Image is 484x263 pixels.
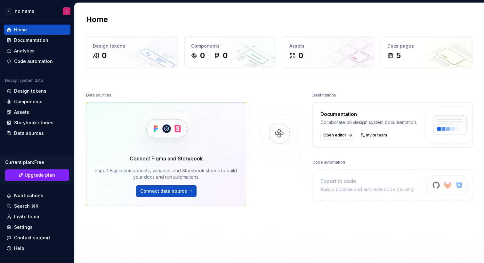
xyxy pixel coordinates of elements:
a: Settings [4,222,70,232]
div: Data sources [14,130,44,136]
div: Docs pages [387,43,466,49]
a: Design tokens0 [86,36,178,67]
a: Storybook stories [4,118,70,128]
div: Documentation [14,37,48,43]
div: Documentation [320,110,417,118]
span: Invite team [366,133,387,138]
h2: Home [86,14,108,25]
span: Open editor [323,133,346,138]
a: Invite team [358,131,390,140]
a: Design tokens [4,86,70,96]
div: Notifications [14,192,43,199]
a: Assets0 [283,36,375,67]
button: Help [4,243,70,253]
div: Home [14,27,27,33]
div: Destinations [312,91,336,100]
div: 0 [223,50,228,61]
div: Storybook stories [14,120,53,126]
button: Search ⌘K [4,201,70,211]
span: Connect data source [140,188,187,194]
div: Design system data [5,78,43,83]
div: 0 [200,50,205,61]
div: Connect Figma and Storybook [130,155,203,162]
a: Home [4,25,70,35]
button: Notifications [4,190,70,201]
div: Build a pipeline and automate code delivery. [320,186,415,193]
a: Open editor [320,131,354,140]
div: Search ⌘K [14,203,38,209]
div: Design tokens [14,88,46,94]
div: Collaborate on design system documentation. [320,119,417,126]
a: Components [4,97,70,107]
div: Code automation [14,58,53,65]
div: Analytics [14,48,35,54]
a: Documentation [4,35,70,45]
div: Assets [14,109,29,115]
button: Contact support [4,233,70,243]
div: Import Figma components, variables and Storybook stories to build your docs and run automations. [95,167,237,180]
div: 5 [396,50,401,61]
a: Assets [4,107,70,117]
a: Components00 [184,36,276,67]
div: Components [191,43,270,49]
div: Invite team [14,213,39,220]
div: Settings [14,224,33,230]
div: Data sources [86,91,111,100]
button: Sno nameJ [1,4,73,18]
a: Invite team [4,212,70,222]
div: Components [14,98,43,105]
a: Docs pages5 [381,36,472,67]
div: J [66,9,68,14]
div: 0 [102,50,107,61]
div: no name [15,8,34,14]
button: Connect data source [136,185,197,197]
div: Design tokens [93,43,171,49]
a: Upgrade plan [5,169,69,181]
a: Analytics [4,46,70,56]
div: Help [14,245,24,251]
span: Upgrade plan [25,172,55,178]
a: Data sources [4,128,70,138]
div: Contact support [14,235,50,241]
a: Code automation [4,56,70,66]
div: Code automation [312,158,345,167]
div: Export to code [320,177,415,185]
div: Assets [289,43,368,49]
div: 0 [298,50,303,61]
div: S [4,7,12,15]
div: Current plan : Free [5,159,69,166]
